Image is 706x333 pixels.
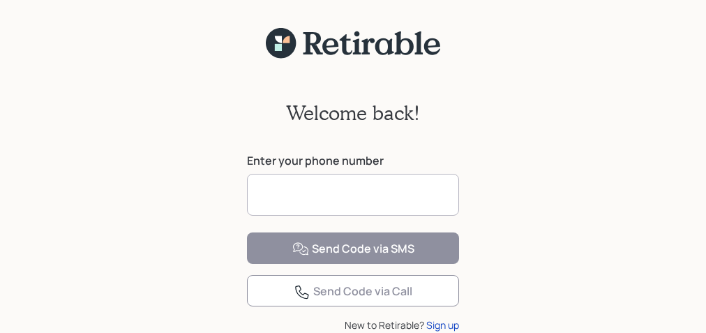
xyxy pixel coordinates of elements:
button: Send Code via Call [247,275,459,306]
div: Send Code via SMS [292,241,414,258]
h2: Welcome back! [286,101,420,125]
div: Send Code via Call [294,283,412,300]
div: Sign up [426,318,459,332]
button: Send Code via SMS [247,232,459,264]
div: New to Retirable? [247,318,459,332]
label: Enter your phone number [247,153,459,168]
